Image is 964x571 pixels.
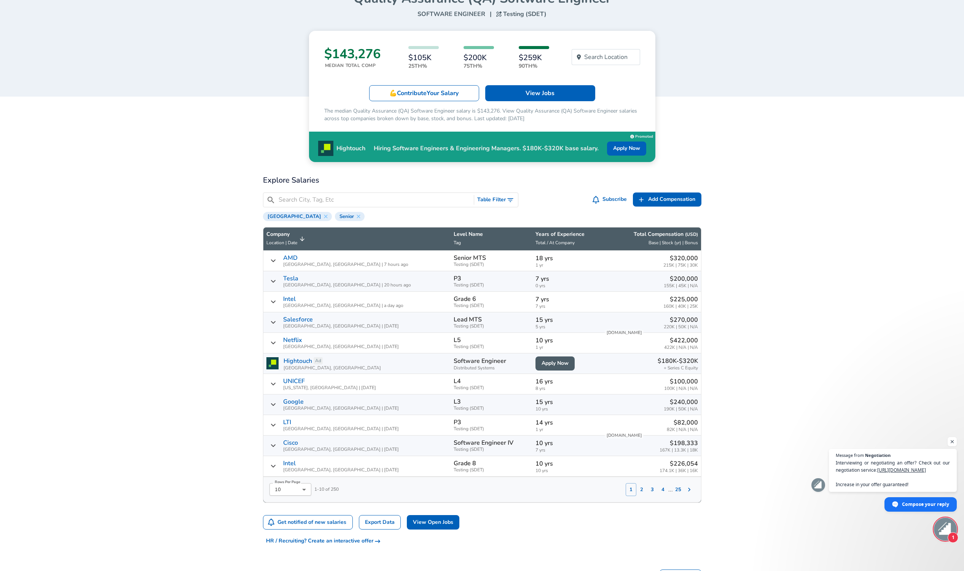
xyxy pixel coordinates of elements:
[607,142,646,156] a: Apply Now
[263,477,339,496] div: 1 - 10 of 250
[664,386,698,391] span: 100K | N/A | N/A
[591,192,630,207] button: Subscribe
[283,283,411,288] span: [GEOGRAPHIC_DATA], [GEOGRAPHIC_DATA] | 20 hours ago
[454,398,461,405] p: L3
[266,231,297,238] p: Company
[454,366,529,371] span: Distributed Systems
[535,356,575,371] a: Apply Now
[668,485,673,494] p: ...
[535,386,598,391] span: 8 yrs
[408,62,439,70] p: 25th%
[266,357,279,369] img: hightouchlogo.png
[535,427,598,432] span: 1 yr
[283,406,399,411] span: [GEOGRAPHIC_DATA], [GEOGRAPHIC_DATA] | [DATE]
[283,419,291,426] a: LTI
[535,274,598,283] p: 7 yrs
[283,385,376,390] span: [US_STATE], [GEOGRAPHIC_DATA] | [DATE]
[636,483,647,496] button: 2
[359,515,401,530] a: Export Data
[519,62,549,70] p: 90th%
[454,468,529,472] span: Testing (SDET)
[335,212,365,221] div: Senior
[283,254,298,261] a: AMD
[454,426,529,431] span: Testing (SDET)
[454,231,529,238] p: Level Name
[263,515,353,530] button: Get notified of new salaries
[464,62,494,70] p: 75th%
[902,498,949,511] span: Compose your reply
[535,336,598,345] p: 10 yrs
[535,304,598,309] span: 7 yrs
[266,536,380,546] span: HR / Recruiting? Create an interactive offer
[279,195,471,205] input: Search City, Tag, Etc
[535,459,598,468] p: 10 yrs
[263,174,701,186] h2: Explore Salaries
[535,240,575,246] span: Total / At Company
[324,107,640,122] p: The median Quality Assurance (QA) Software Engineer salary is $143,276. View Quality Assurance (Q...
[417,10,485,19] p: Software Engineer
[284,356,312,366] a: Hightouch
[283,275,298,282] a: Tesla
[948,532,958,543] span: 1
[336,144,365,153] p: Hightouch
[535,324,598,329] span: 5 yrs
[648,195,695,204] span: Add Compensation
[454,385,529,390] span: Testing (SDET)
[535,345,598,350] span: 1 yr
[454,254,486,261] p: Senior MTS
[266,240,297,246] span: Location | Date
[660,459,698,468] p: $226,054
[283,398,304,405] a: Google
[535,468,598,473] span: 10 yrs
[454,447,529,452] span: Testing (SDET)
[283,426,399,431] span: [GEOGRAPHIC_DATA], [GEOGRAPHIC_DATA] | [DATE]
[535,315,598,324] p: 15 yrs
[865,453,891,457] span: Negotiation
[408,54,439,62] h6: $105K
[266,231,307,247] span: CompanyLocation | Date
[454,296,476,302] p: Grade 6
[263,212,332,221] div: [GEOGRAPHIC_DATA]
[407,515,459,530] a: View Open Jobs
[485,85,595,101] a: View Jobs
[664,407,698,412] span: 190K | 50K | N/A
[664,345,698,350] span: 422K | N/A | N/A
[934,518,957,541] div: Open chat
[365,144,607,153] p: Hiring Software Engineers & Engineering Managers. $180K-$320K base salary.
[454,324,529,329] span: Testing (SDET)
[664,398,698,407] p: $240,000
[454,356,529,366] p: Software Engineer
[535,283,598,288] span: 0 yrs
[283,468,399,472] span: [GEOGRAPHIC_DATA], [GEOGRAPHIC_DATA] | [DATE]
[454,439,513,446] p: Software Engineer IV
[454,283,529,288] span: Testing (SDET)
[269,483,311,496] div: 10
[454,275,461,282] p: P3
[454,406,529,411] span: Testing (SDET)
[454,419,461,426] p: P3
[626,483,636,496] button: 1
[658,356,698,366] p: $180K-$320K
[454,344,529,349] span: Testing (SDET)
[664,324,698,329] span: 220K | 50K | N/A
[265,213,324,219] span: [GEOGRAPHIC_DATA]
[284,366,381,371] span: [GEOGRAPHIC_DATA], [GEOGRAPHIC_DATA]
[660,439,698,448] p: $198,333
[836,459,950,488] span: Interviewing or negotiating an offer? Check out our negotiation service: Increase in your offer g...
[485,10,496,19] p: |
[283,337,302,344] a: Netflix
[664,283,698,288] span: 155K | 45K | N/A
[325,62,381,69] p: Median Total Comp
[663,304,698,309] span: 160K | 40K | 25K
[673,483,684,496] button: 25
[647,483,658,496] button: 3
[318,141,333,156] img: Promo Logo
[535,418,598,427] p: 14 yrs
[275,480,300,484] label: Rows Per Page
[658,483,668,496] button: 4
[663,263,698,268] span: 215K | 75K | 30K
[664,274,698,283] p: $200,000
[454,378,461,385] p: L4
[664,336,698,345] p: $422,000
[663,254,698,263] p: $320,000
